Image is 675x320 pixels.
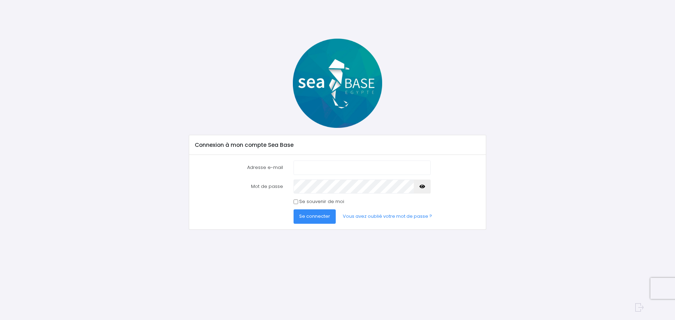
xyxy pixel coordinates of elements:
div: Connexion à mon compte Sea Base [189,135,486,155]
button: Se connecter [294,209,336,223]
label: Mot de passe [190,179,288,194]
label: Se souvenir de moi [299,198,344,205]
span: Se connecter [299,213,330,220]
label: Adresse e-mail [190,161,288,175]
a: Vous avez oublié votre mot de passe ? [337,209,438,223]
